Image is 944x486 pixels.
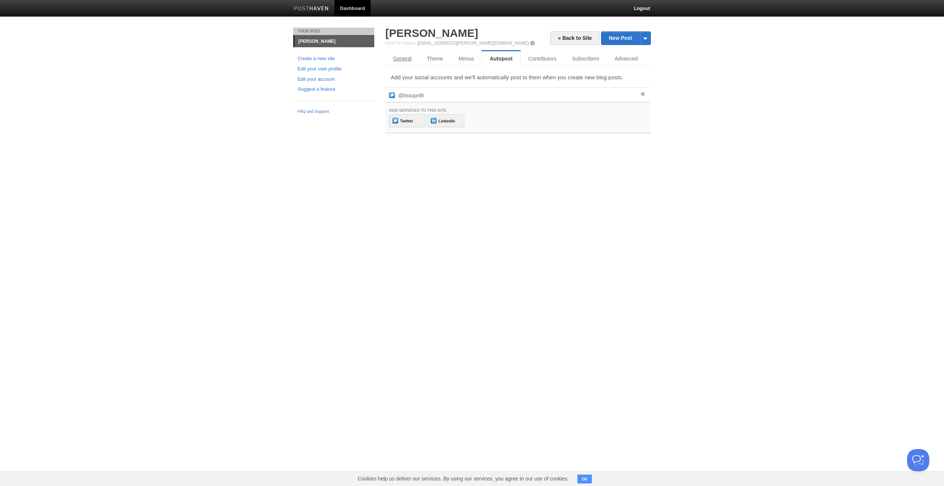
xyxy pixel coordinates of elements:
[482,51,520,66] a: Autopost
[431,118,437,124] img: linkedin-a45b21785610f3b732ee4aafc4b39f53.png
[521,51,564,66] a: Contributors
[550,31,600,45] a: « Back to Site
[607,51,645,66] a: Advanced
[907,449,929,471] iframe: Help Scout Beacon - Open
[298,86,370,93] a: Suggest a feature
[298,65,370,73] a: Edit your user profile
[601,32,650,45] a: New Post
[392,118,398,124] img: twitter-d24cc8896b886ca996128a930ee4705c.png
[294,6,329,12] img: Posthaven-bar
[350,471,576,486] span: Cookies help us deliver our services. By using our services, you agree to our use of cookies.
[298,76,370,83] a: Edit your account
[385,27,478,39] a: [PERSON_NAME]
[427,114,464,127] a: LinkedIn
[577,475,592,483] button: OK
[398,93,424,98] a: @itssuprith
[419,51,451,66] a: Theme
[389,108,647,112] h4: Add services to this site
[298,55,370,63] a: Create a new site
[385,51,419,66] a: General
[298,108,370,115] a: FAQ and Support
[451,51,482,66] a: Menus
[389,114,426,127] a: Twitter
[385,41,416,45] span: Post by Email
[295,35,374,47] a: [PERSON_NAME]
[564,51,607,66] a: Subscribers
[389,92,395,98] img: twitter.png
[293,28,374,35] li: Your Sites
[417,41,529,46] a: [EMAIL_ADDRESS][PERSON_NAME][DOMAIN_NAME]
[391,73,645,81] p: Add your social accounts and we'll automatically post to them when you create new blog posts.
